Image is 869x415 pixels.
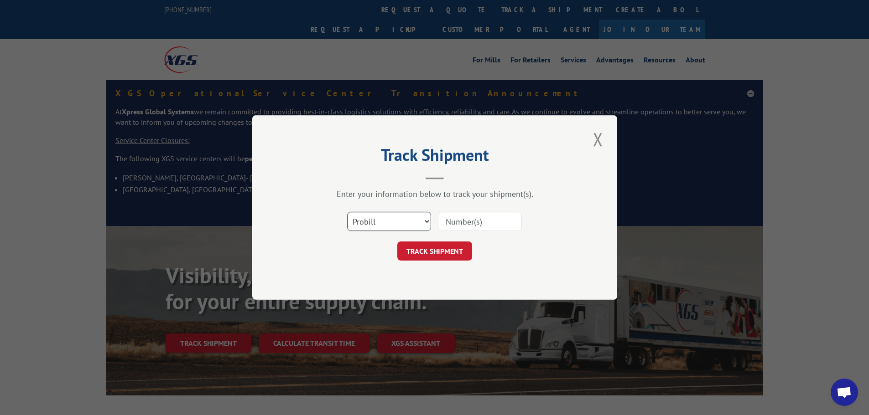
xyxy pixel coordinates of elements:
[397,241,472,261] button: TRACK SHIPMENT
[438,212,522,231] input: Number(s)
[831,379,858,406] a: Open chat
[298,189,572,199] div: Enter your information below to track your shipment(s).
[590,127,606,152] button: Close modal
[298,149,572,166] h2: Track Shipment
